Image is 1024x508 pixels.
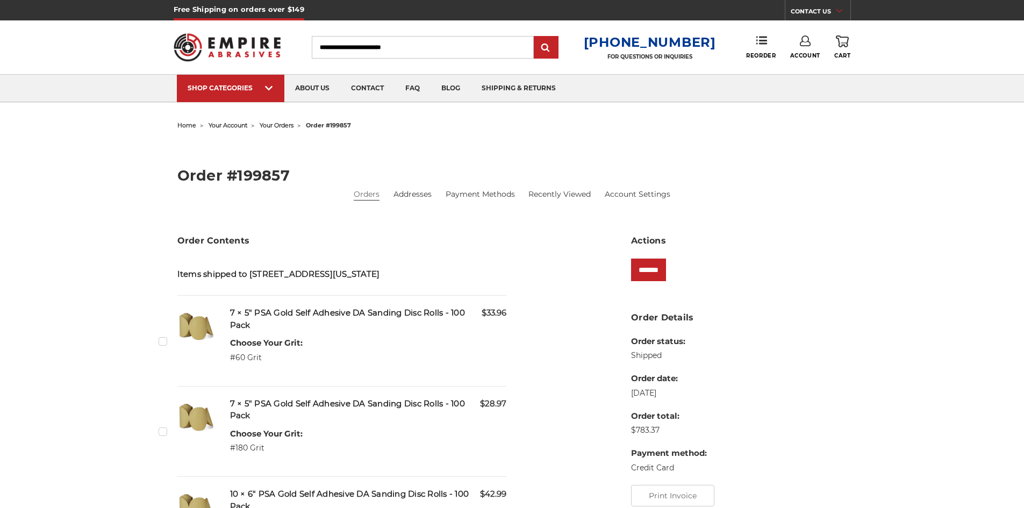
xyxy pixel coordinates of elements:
[834,52,850,59] span: Cart
[177,121,196,129] a: home
[230,398,507,422] h5: 7 × 5" PSA Gold Self Adhesive DA Sanding Disc Rolls - 100 Pack
[177,307,215,345] img: 5" Sticky Backed Sanding Discs on a roll
[631,485,714,506] button: Print Invoice
[480,488,506,500] span: $42.99
[631,388,707,399] dd: [DATE]
[480,398,506,410] span: $28.97
[631,234,847,247] h3: Actions
[535,37,557,59] input: Submit
[631,311,847,324] h3: Order Details
[471,75,567,102] a: shipping & returns
[790,52,820,59] span: Account
[482,307,506,319] span: $33.96
[230,352,303,363] dd: #60 Grit
[584,53,716,60] p: FOR QUESTIONS OR INQUIRIES
[746,35,776,59] a: Reorder
[605,189,670,200] a: Account Settings
[177,268,507,281] h5: Items shipped to [STREET_ADDRESS][US_STATE]
[446,189,515,200] a: Payment Methods
[746,52,776,59] span: Reorder
[230,337,303,349] dt: Choose Your Grit:
[631,350,707,361] dd: Shipped
[209,121,247,129] a: your account
[584,34,716,50] a: [PHONE_NUMBER]
[177,234,507,247] h3: Order Contents
[528,189,591,200] a: Recently Viewed
[230,442,303,454] dd: #180 Grit
[260,121,293,129] a: your orders
[177,398,215,435] img: 5" Sticky Backed Sanding Discs on a roll
[340,75,395,102] a: contact
[177,168,847,183] h2: Order #199857
[631,335,707,348] dt: Order status:
[631,447,707,460] dt: Payment method:
[631,462,707,474] dd: Credit Card
[174,26,281,68] img: Empire Abrasives
[631,425,707,436] dd: $783.37
[834,35,850,59] a: Cart
[230,428,303,440] dt: Choose Your Grit:
[393,189,432,200] a: Addresses
[395,75,431,102] a: faq
[284,75,340,102] a: about us
[188,84,274,92] div: SHOP CATEGORIES
[631,410,707,423] dt: Order total:
[230,307,507,331] h5: 7 × 5" PSA Gold Self Adhesive DA Sanding Disc Rolls - 100 Pack
[431,75,471,102] a: blog
[631,373,707,385] dt: Order date:
[791,5,850,20] a: CONTACT US
[306,121,351,129] span: order #199857
[354,189,379,200] a: Orders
